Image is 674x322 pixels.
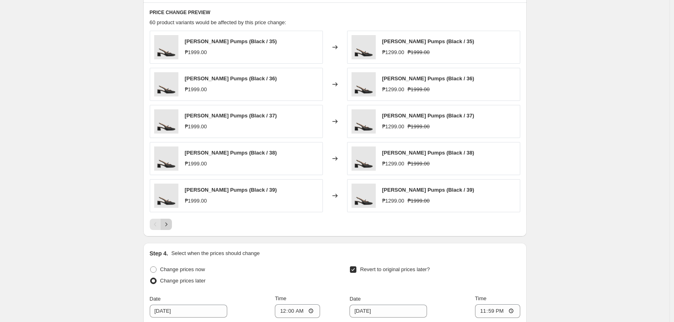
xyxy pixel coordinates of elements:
[154,184,178,208] img: Cayson_Black_1_80x.jpg
[352,184,376,208] img: Cayson_Black_1_80x.jpg
[408,86,430,94] strike: ₱1999.00
[382,113,474,119] span: [PERSON_NAME] Pumps (Black / 37)
[408,197,430,205] strike: ₱1999.00
[185,48,207,56] div: ₱1999.00
[475,304,520,318] input: 12:00
[382,123,404,131] div: ₱1299.00
[160,278,206,284] span: Change prices later
[382,38,474,44] span: [PERSON_NAME] Pumps (Black / 35)
[352,72,376,96] img: Cayson_Black_1_80x.jpg
[350,305,427,318] input: 9/4/2025
[185,123,207,131] div: ₱1999.00
[382,75,474,82] span: [PERSON_NAME] Pumps (Black / 36)
[275,304,320,318] input: 12:00
[161,219,172,230] button: Next
[150,9,520,16] h6: PRICE CHANGE PREVIEW
[408,48,430,56] strike: ₱1999.00
[408,160,430,168] strike: ₱1999.00
[475,295,486,301] span: Time
[185,160,207,168] div: ₱1999.00
[154,35,178,59] img: Cayson_Black_1_80x.jpg
[352,146,376,171] img: Cayson_Black_1_80x.jpg
[150,296,161,302] span: Date
[382,150,474,156] span: [PERSON_NAME] Pumps (Black / 38)
[382,197,404,205] div: ₱1299.00
[352,109,376,134] img: Cayson_Black_1_80x.jpg
[382,86,404,94] div: ₱1299.00
[185,150,277,156] span: [PERSON_NAME] Pumps (Black / 38)
[150,219,172,230] nav: Pagination
[382,160,404,168] div: ₱1299.00
[185,75,277,82] span: [PERSON_NAME] Pumps (Black / 36)
[150,19,287,25] span: 60 product variants would be affected by this price change:
[154,72,178,96] img: Cayson_Black_1_80x.jpg
[360,266,430,272] span: Revert to original prices later?
[382,48,404,56] div: ₱1299.00
[382,187,474,193] span: [PERSON_NAME] Pumps (Black / 39)
[185,113,277,119] span: [PERSON_NAME] Pumps (Black / 37)
[185,187,277,193] span: [PERSON_NAME] Pumps (Black / 39)
[150,249,168,257] h2: Step 4.
[154,146,178,171] img: Cayson_Black_1_80x.jpg
[171,249,260,257] p: Select when the prices should change
[185,197,207,205] div: ₱1999.00
[350,296,360,302] span: Date
[185,38,277,44] span: [PERSON_NAME] Pumps (Black / 35)
[150,305,227,318] input: 9/4/2025
[352,35,376,59] img: Cayson_Black_1_80x.jpg
[408,123,430,131] strike: ₱1999.00
[154,109,178,134] img: Cayson_Black_1_80x.jpg
[275,295,286,301] span: Time
[185,86,207,94] div: ₱1999.00
[160,266,205,272] span: Change prices now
